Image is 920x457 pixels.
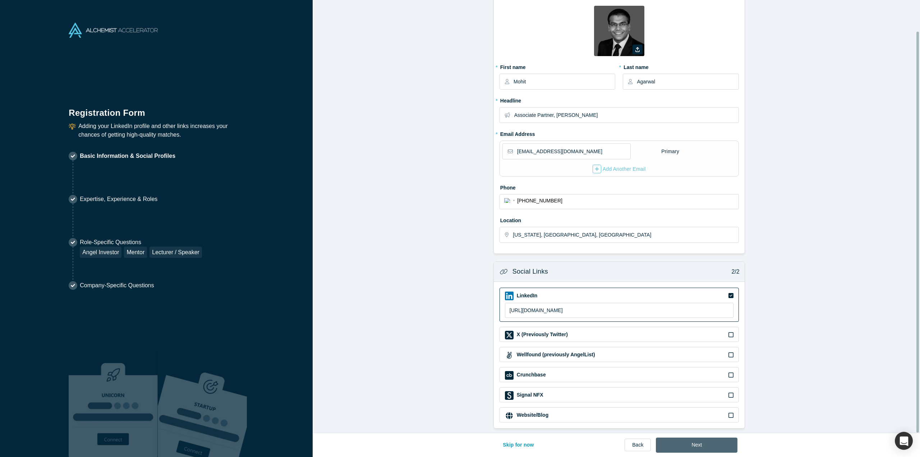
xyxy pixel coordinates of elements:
[78,122,244,139] p: Adding your LinkedIn profile and other links increases your chances of getting high-quality matches.
[512,267,548,277] h3: Social Links
[500,288,739,322] div: LinkedIn iconLinkedIn
[69,99,244,119] h1: Registration Form
[505,411,514,420] img: Website/Blog icon
[516,371,546,379] label: Crunchbase
[500,387,739,402] div: Signal NFX iconSignal NFX
[516,391,543,399] label: Signal NFX
[500,367,739,382] div: Crunchbase iconCrunchbase
[80,152,175,160] p: Basic Information & Social Profiles
[661,145,680,158] div: Primary
[124,247,147,258] div: Mentor
[505,351,514,360] img: Wellfound (previously AngelList) icon
[505,371,514,380] img: Crunchbase icon
[80,281,154,290] p: Company-Specific Questions
[513,227,738,242] input: Enter a location
[500,95,739,105] label: Headline
[500,327,739,342] div: X (Previously Twitter) iconX (Previously Twitter)
[505,391,514,400] img: Signal NFX icon
[516,351,595,358] label: Wellfound (previously AngelList)
[514,108,738,123] input: Partner, CEO
[500,61,615,71] label: First name
[625,439,651,451] a: Back
[623,61,739,71] label: Last name
[495,438,542,453] button: Skip for now
[728,268,740,276] p: 2/2
[80,247,121,258] div: Angel Investor
[80,195,157,204] p: Expertise, Experience & Roles
[516,411,548,419] label: Website/Blog
[500,128,535,138] label: Email Address
[505,292,514,300] img: LinkedIn icon
[656,438,737,453] button: Next
[500,347,739,362] div: Wellfound (previously AngelList) iconWellfound (previously AngelList)
[149,247,202,258] div: Lecturer / Speaker
[516,331,568,338] label: X (Previously Twitter)
[69,23,158,38] img: Alchemist Accelerator Logo
[500,407,739,422] div: Website/Blog iconWebsite/Blog
[80,238,202,247] p: Role-Specific Questions
[500,214,739,224] label: Location
[69,351,158,457] img: Robust Technologies
[158,351,247,457] img: Prism AI
[500,182,739,192] label: Phone
[593,165,646,173] div: Add Another Email
[516,292,538,300] label: LinkedIn
[592,164,646,174] button: Add Another Email
[505,331,514,339] img: X (Previously Twitter) icon
[594,6,644,56] img: Profile user default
